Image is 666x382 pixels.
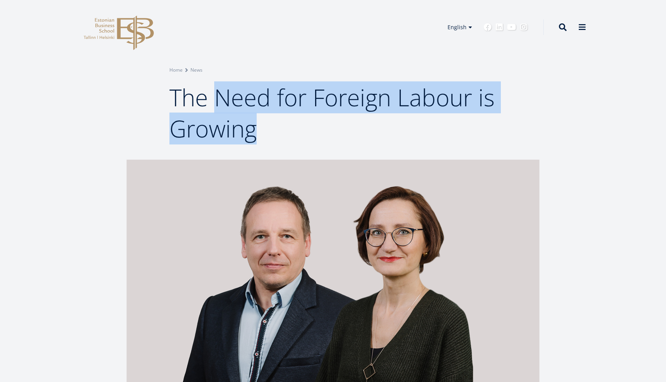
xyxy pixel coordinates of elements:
[484,23,492,31] a: Facebook
[520,23,528,31] a: Instagram
[507,23,516,31] a: Youtube
[190,66,203,74] a: News
[169,66,183,74] a: Home
[169,81,495,144] span: The Need for Foreign Labour is Growing
[495,23,503,31] a: Linkedin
